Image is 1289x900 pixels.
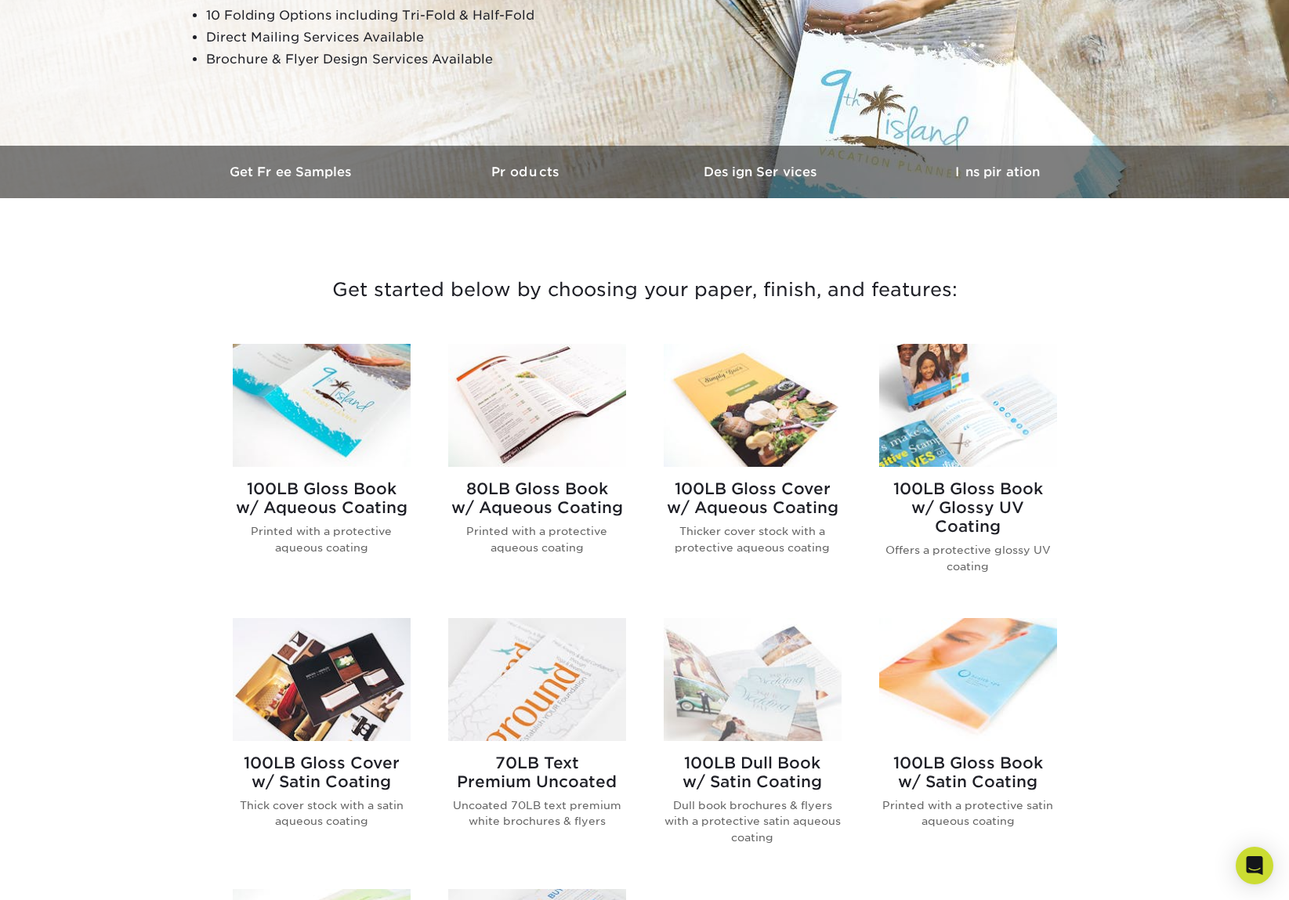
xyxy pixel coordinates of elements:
img: 100LB Gloss Cover<br/>w/ Satin Coating Brochures & Flyers [233,618,411,741]
li: Brochure & Flyer Design Services Available [206,49,585,70]
a: 100LB Gloss Book<br/>w/ Aqueous Coating Brochures & Flyers 100LB Gloss Bookw/ Aqueous Coating Pri... [233,344,411,599]
img: 70LB Text<br/>Premium Uncoated Brochures & Flyers [448,618,626,741]
a: Inspiration [880,146,1115,198]
h3: Inspiration [880,164,1115,179]
p: Printed with a protective satin aqueous coating [879,797,1057,830]
h2: 100LB Gloss Cover w/ Satin Coating [233,754,411,791]
a: 70LB Text<br/>Premium Uncoated Brochures & Flyers 70LB TextPremium Uncoated Uncoated 70LB text pr... [448,618,626,870]
a: Design Services [645,146,880,198]
a: 100LB Gloss Cover<br/>w/ Aqueous Coating Brochures & Flyers 100LB Gloss Coverw/ Aqueous Coating T... [664,344,842,599]
p: Printed with a protective aqueous coating [448,523,626,555]
h2: 100LB Gloss Book w/ Satin Coating [879,754,1057,791]
a: 100LB Gloss Cover<br/>w/ Satin Coating Brochures & Flyers 100LB Gloss Coverw/ Satin Coating Thick... [233,618,411,870]
h2: 100LB Gloss Book w/ Aqueous Coating [233,479,411,517]
h2: 100LB Gloss Cover w/ Aqueous Coating [664,479,842,517]
li: Direct Mailing Services Available [206,27,585,49]
img: 100LB Gloss Book<br/>w/ Satin Coating Brochures & Flyers [879,618,1057,741]
h2: 100LB Gloss Book w/ Glossy UV Coating [879,479,1057,536]
img: 100LB Gloss Book<br/>w/ Glossy UV Coating Brochures & Flyers [879,344,1057,467]
img: 80LB Gloss Book<br/>w/ Aqueous Coating Brochures & Flyers [448,344,626,467]
h2: 80LB Gloss Book w/ Aqueous Coating [448,479,626,517]
a: 100LB Dull Book<br/>w/ Satin Coating Brochures & Flyers 100LB Dull Bookw/ Satin Coating Dull book... [664,618,842,870]
p: Uncoated 70LB text premium white brochures & flyers [448,797,626,830]
img: 100LB Gloss Book<br/>w/ Aqueous Coating Brochures & Flyers [233,344,411,467]
a: 100LB Gloss Book<br/>w/ Satin Coating Brochures & Flyers 100LB Gloss Bookw/ Satin Coating Printed... [879,618,1057,870]
p: Dull book brochures & flyers with a protective satin aqueous coating [664,797,842,845]
h3: Design Services [645,164,880,179]
img: 100LB Gloss Cover<br/>w/ Aqueous Coating Brochures & Flyers [664,344,842,467]
p: Thick cover stock with a satin aqueous coating [233,797,411,830]
a: Products [410,146,645,198]
div: Open Intercom Messenger [1236,847,1273,884]
img: 100LB Dull Book<br/>w/ Satin Coating Brochures & Flyers [664,618,842,741]
a: 80LB Gloss Book<br/>w/ Aqueous Coating Brochures & Flyers 80LB Gloss Bookw/ Aqueous Coating Print... [448,344,626,599]
p: Offers a protective glossy UV coating [879,542,1057,574]
p: Thicker cover stock with a protective aqueous coating [664,523,842,555]
h3: Get started below by choosing your paper, finish, and features: [186,255,1103,325]
li: 10 Folding Options including Tri-Fold & Half-Fold [206,5,585,27]
h3: Products [410,164,645,179]
a: 100LB Gloss Book<br/>w/ Glossy UV Coating Brochures & Flyers 100LB Gloss Bookw/ Glossy UV Coating... [879,344,1057,599]
h2: 100LB Dull Book w/ Satin Coating [664,754,842,791]
a: Get Free Samples [175,146,410,198]
h2: 70LB Text Premium Uncoated [448,754,626,791]
h3: Get Free Samples [175,164,410,179]
p: Printed with a protective aqueous coating [233,523,411,555]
